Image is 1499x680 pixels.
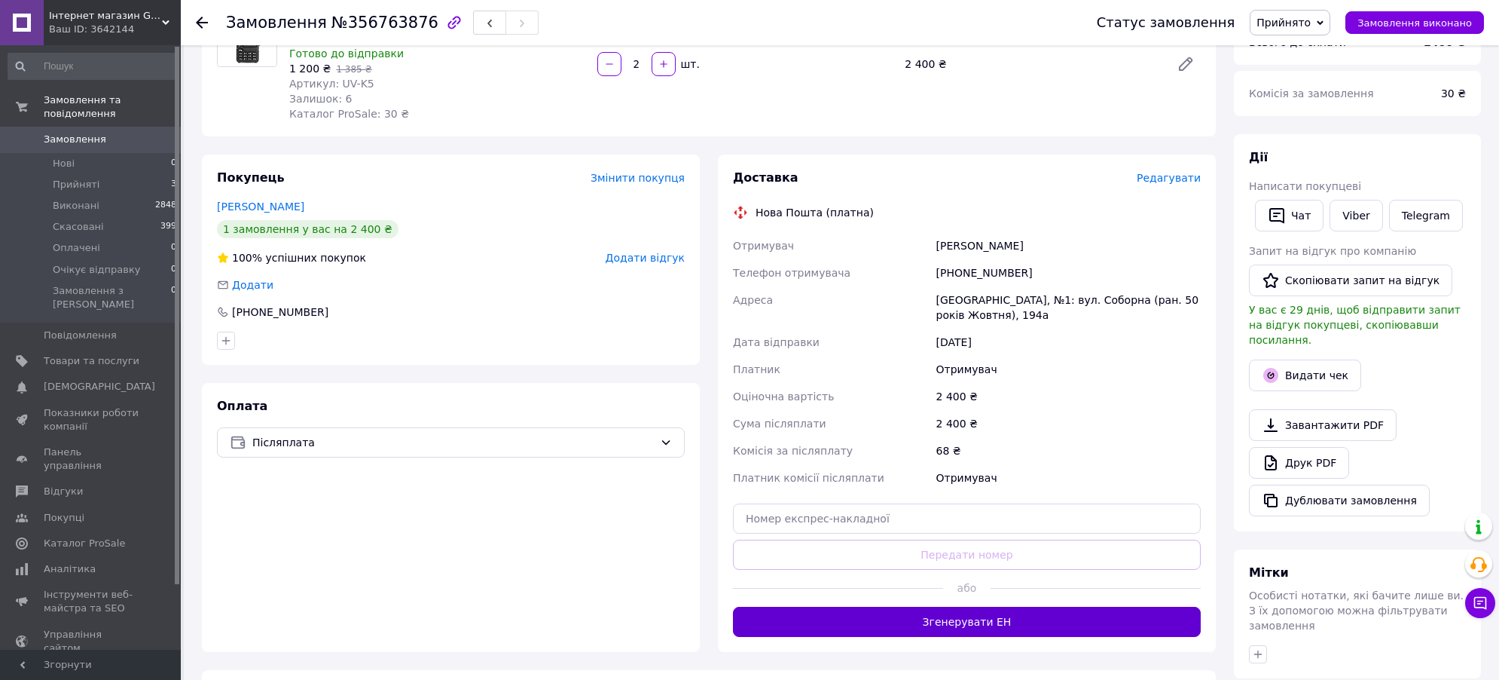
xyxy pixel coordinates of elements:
[733,294,773,306] span: Адреса
[1357,17,1472,29] span: Замовлення виконано
[289,63,331,75] span: 1 200 ₴
[53,284,171,311] span: Замовлення з [PERSON_NAME]
[1171,49,1201,79] a: Редагувати
[1249,304,1461,346] span: У вас є 29 днів, щоб відправити запит на відгук покупцеві, скопіювавши посилання.
[733,472,884,484] span: Платник комісії післяплати
[217,250,366,265] div: успішних покупок
[171,263,176,277] span: 0
[1249,87,1374,100] span: Комісія за замовлення
[1255,200,1323,231] button: Чат
[217,201,304,213] a: [PERSON_NAME]
[933,259,1204,286] div: [PHONE_NUMBER]
[733,240,794,252] span: Отримувач
[933,329,1204,356] div: [DATE]
[733,445,853,457] span: Комісія за післяплату
[217,170,285,185] span: Покупець
[733,391,834,403] span: Оціночна вартість
[232,252,262,264] span: 100%
[1249,360,1361,391] button: Видати чек
[1249,485,1430,516] button: Дублювати замовлення
[606,252,685,264] span: Додати відгук
[733,504,1201,534] input: Номер експрес-накладної
[1345,11,1484,34] button: Замовлення виконано
[8,53,178,80] input: Пошук
[1441,87,1466,100] span: 30 ₴
[171,157,176,170] span: 0
[44,380,155,394] span: [DEMOGRAPHIC_DATA]
[53,178,99,191] span: Прийняті
[230,305,330,320] div: [PHONE_NUMBER]
[49,9,162,23] span: Інтернет магазин Goverla Store
[171,241,176,255] span: 0
[44,511,84,525] span: Покупці
[933,383,1204,410] div: 2 400 ₴
[44,537,125,550] span: Каталог ProSale
[1249,245,1416,257] span: Запит на відгук про компанію
[289,78,374,90] span: Артикул: UV-K5
[933,286,1204,329] div: [GEOGRAPHIC_DATA], №1: вул. Соборна (ран. 50 років Жовтня), 194а
[943,580,990,596] span: або
[1249,409,1397,441] a: Завантажити PDF
[933,356,1204,383] div: Отримувач
[331,14,438,32] span: №356763876
[733,363,780,375] span: Платник
[49,23,181,36] div: Ваш ID: 3642144
[933,232,1204,259] div: [PERSON_NAME]
[53,241,100,255] span: Оплачені
[44,562,96,576] span: Аналітика
[217,220,398,238] div: 1 замовлення у вас на 2 400 ₴
[1249,447,1349,479] a: Друк PDF
[933,437,1204,464] div: 68 ₴
[752,205,878,220] div: Нова Пошта (платна)
[1465,588,1495,618] button: Чат з покупцем
[1249,590,1464,632] span: Особисті нотатки, які бачите лише ви. З їх допомогою можна фільтрувати замовлення
[1256,17,1311,29] span: Прийнято
[44,446,139,473] span: Панель управління
[1424,36,1466,48] b: 2400 ₴
[232,279,273,291] span: Додати
[226,14,327,32] span: Замовлення
[733,170,798,185] span: Доставка
[1249,180,1361,192] span: Написати покупцеві
[1249,265,1452,296] button: Скопіювати запит на відгук
[44,329,117,342] span: Повідомлення
[53,220,104,234] span: Скасовані
[1249,150,1268,164] span: Дії
[733,418,826,430] span: Сума післяплати
[1330,200,1382,231] a: Viber
[933,410,1204,437] div: 2 400 ₴
[1137,172,1201,184] span: Редагувати
[289,47,404,60] span: Готово до відправки
[1249,565,1289,580] span: Мітки
[171,284,176,311] span: 0
[899,54,1165,75] div: 2 400 ₴
[289,93,353,105] span: Залишок: 6
[155,199,176,213] span: 2848
[196,15,208,30] div: Повернутися назад
[44,588,139,615] span: Інструменти веб-майстра та SEO
[1097,15,1235,30] div: Статус замовлення
[44,406,139,433] span: Показники роботи компанії
[591,172,685,184] span: Змінити покупця
[44,133,106,146] span: Замовлення
[217,399,267,413] span: Оплата
[53,263,141,277] span: Очікує відправку
[53,157,75,170] span: Нові
[44,354,139,368] span: Товари та послуги
[733,607,1201,637] button: Згенерувати ЕН
[1249,36,1346,48] span: Всього до сплати
[44,485,83,498] span: Відгуки
[44,93,181,121] span: Замовлення та повідомлення
[44,628,139,655] span: Управління сайтом
[53,199,99,213] span: Виконані
[336,64,371,75] span: 1 385 ₴
[289,108,409,120] span: Каталог ProSale: 30 ₴
[1389,200,1463,231] a: Telegram
[733,336,820,348] span: Дата відправки
[252,434,654,451] span: Післяплата
[733,267,850,279] span: Телефон отримувача
[160,220,176,234] span: 399
[677,57,701,72] div: шт.
[933,464,1204,492] div: Отримувач
[171,178,176,191] span: 3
